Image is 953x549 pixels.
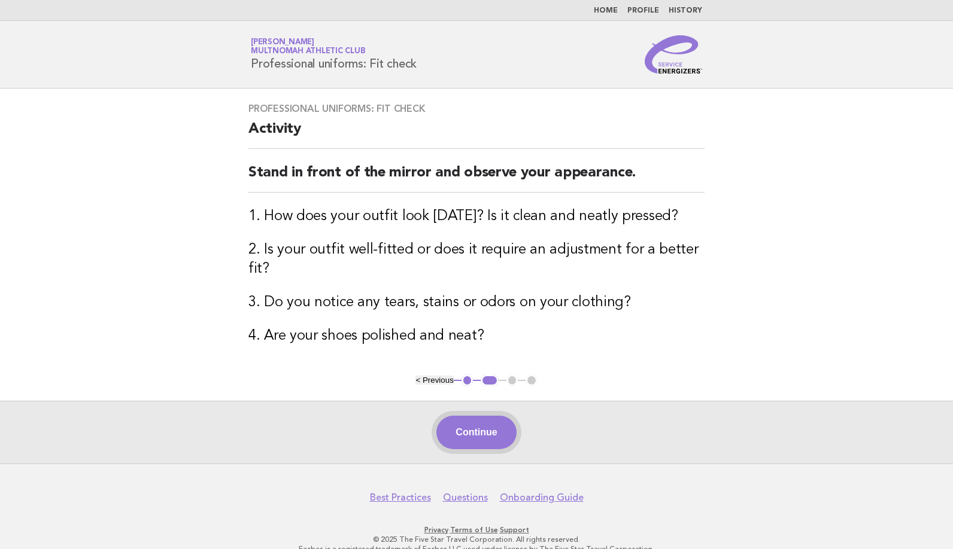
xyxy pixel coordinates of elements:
[370,492,431,504] a: Best Practices
[248,103,705,115] h3: Professional uniforms: Fit check
[436,416,516,449] button: Continue
[251,48,365,56] span: Multnomah Athletic Club
[415,376,453,385] button: < Previous
[443,492,488,504] a: Questions
[500,492,584,504] a: Onboarding Guide
[424,526,448,534] a: Privacy
[669,7,702,14] a: History
[248,207,705,226] h3: 1. How does your outfit look [DATE]? Is it clean and neatly pressed?
[645,35,702,74] img: Service Energizers
[500,526,529,534] a: Support
[481,374,498,386] button: 2
[251,39,417,70] h1: Professional uniforms: Fit check
[248,163,705,193] h2: Stand in front of the mirror and observe your appearance.
[248,240,705,279] h3: 2. Is your outfit well-fitted or does it require an adjustment for a better fit?
[110,525,843,535] p: · ·
[248,327,705,346] h3: 4. Are your shoes polished and neat?
[462,374,474,386] button: 1
[251,38,365,55] a: [PERSON_NAME]Multnomah Athletic Club
[594,7,618,14] a: Home
[450,526,498,534] a: Terms of Use
[627,7,659,14] a: Profile
[248,293,705,312] h3: 3. Do you notice any tears, stains or odors on your clothing?
[248,120,705,149] h2: Activity
[110,535,843,544] p: © 2025 The Five Star Travel Corporation. All rights reserved.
